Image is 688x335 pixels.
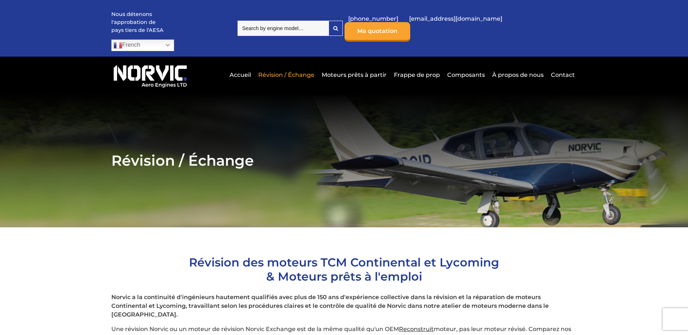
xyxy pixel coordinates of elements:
a: Ma quotation [345,22,410,42]
input: Search by engine model… [238,21,329,36]
span: Reconstruit [399,326,434,332]
a: À propos de nous [490,66,545,84]
a: [PHONE_NUMBER] [345,10,402,28]
a: Accueil [228,66,253,84]
a: Révision / Échange [256,66,316,84]
img: fr [114,41,122,50]
a: [EMAIL_ADDRESS][DOMAIN_NAME] [405,10,506,28]
a: Contact [549,66,575,84]
a: Moteurs prêts à partir [320,66,388,84]
a: Frappe de prop [392,66,442,84]
strong: Norvic a la continuité d'ingénieurs hautement qualifiés avec plus de 150 ans d'expérience collect... [111,294,549,318]
p: Nous détenons l'approbation de pays tiers de l'AESA [111,11,166,34]
a: Composants [445,66,487,84]
h2: Révision / Échange [111,152,577,169]
a: French [111,40,174,51]
span: Révision des moteurs TCM Continental et Lycoming & Moteurs prêts à l'emploi [189,255,499,284]
img: Logo de Norvic Aero Engines [111,62,189,88]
